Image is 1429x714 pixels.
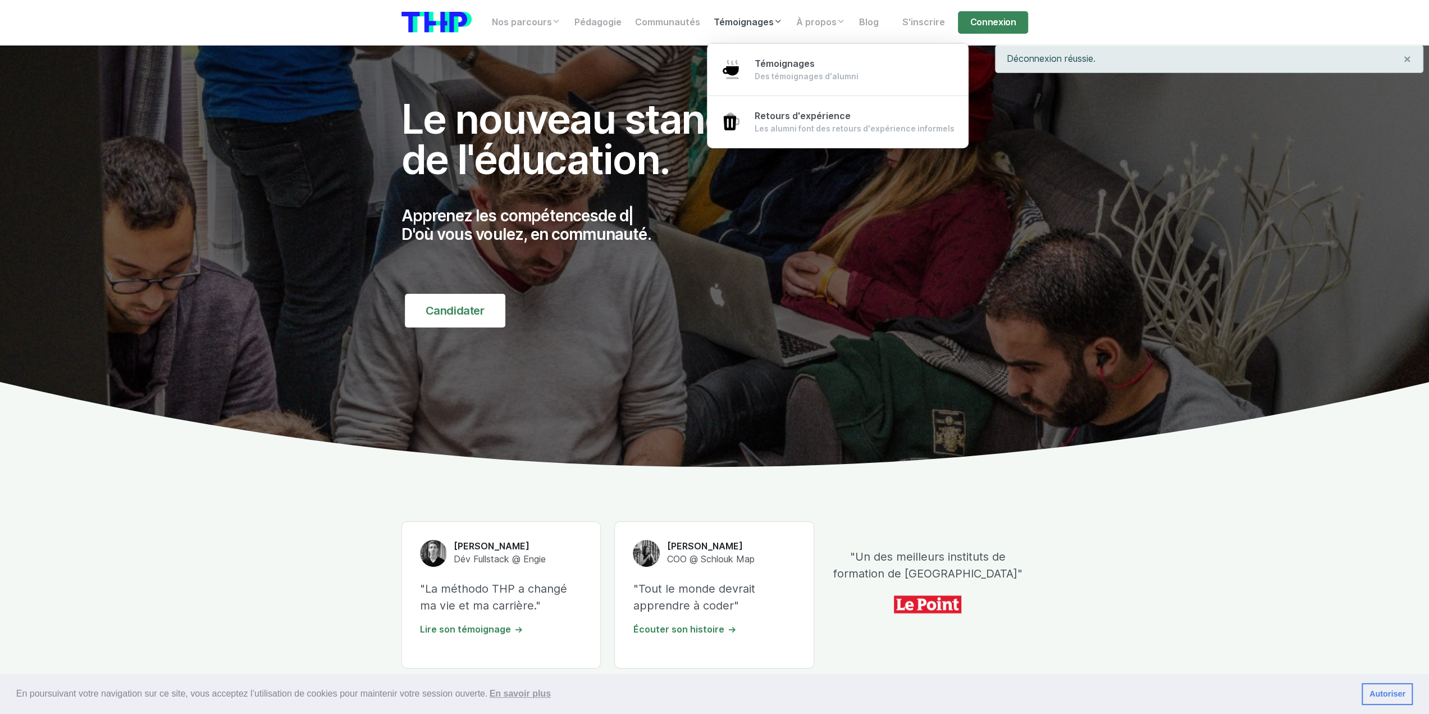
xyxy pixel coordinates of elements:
a: dismiss cookie message [1362,683,1413,706]
div: Des témoignages d'alumni [755,71,859,82]
span: Témoignages [755,58,815,69]
img: Melisande [633,540,660,567]
p: Apprenez les compétences D'où vous voulez, en communauté. [401,207,815,244]
a: Blog [852,11,885,34]
span: En poursuivant votre navigation sur ce site, vous acceptez l’utilisation de cookies pour mainteni... [16,685,1353,702]
a: Témoignages [707,11,789,34]
span: COO @ Schlouk Map [666,554,754,565]
a: À propos [789,11,852,34]
img: icon [894,591,961,618]
a: Lire son témoignage [420,624,523,635]
img: logo [401,12,472,33]
a: Communautés [628,11,707,34]
div: Déconnexion réussie. [995,45,1424,73]
a: S'inscrire [895,11,951,34]
p: "Tout le monde devrait apprendre à coder" [633,580,796,614]
h1: Le nouveau standard de l'éducation. [401,99,815,180]
img: beer-14d7f5c207f57f081275ab10ea0b8a94.svg [721,112,741,132]
img: coffee-1-45024b9a829a1d79ffe67ffa7b865f2f.svg [721,60,741,80]
a: Témoignages Des témoignages d'alumni [707,43,968,96]
a: Pédagogie [568,11,628,34]
a: Écouter son histoire [633,624,736,635]
p: "La méthodo THP a changé ma vie et ma carrière." [420,580,583,614]
a: Retours d'expérience Les alumni font des retours d'expérience informels [707,95,968,148]
a: learn more about cookies [487,685,553,702]
span: × [1403,51,1412,67]
h6: [PERSON_NAME] [454,540,546,553]
a: Nos parcours [485,11,568,34]
a: Candidater [405,294,505,328]
h6: [PERSON_NAME] [666,540,754,553]
button: Close [1392,46,1423,72]
span: Retours d'expérience [755,111,851,121]
span: de d [598,206,628,225]
span: Dév Fullstack @ Engie [454,554,546,565]
span: | [628,206,633,225]
img: Titouan [420,540,447,567]
p: "Un des meilleurs instituts de formation de [GEOGRAPHIC_DATA]" [828,548,1028,582]
div: Les alumni font des retours d'expérience informels [755,123,955,134]
a: Connexion [958,11,1028,34]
